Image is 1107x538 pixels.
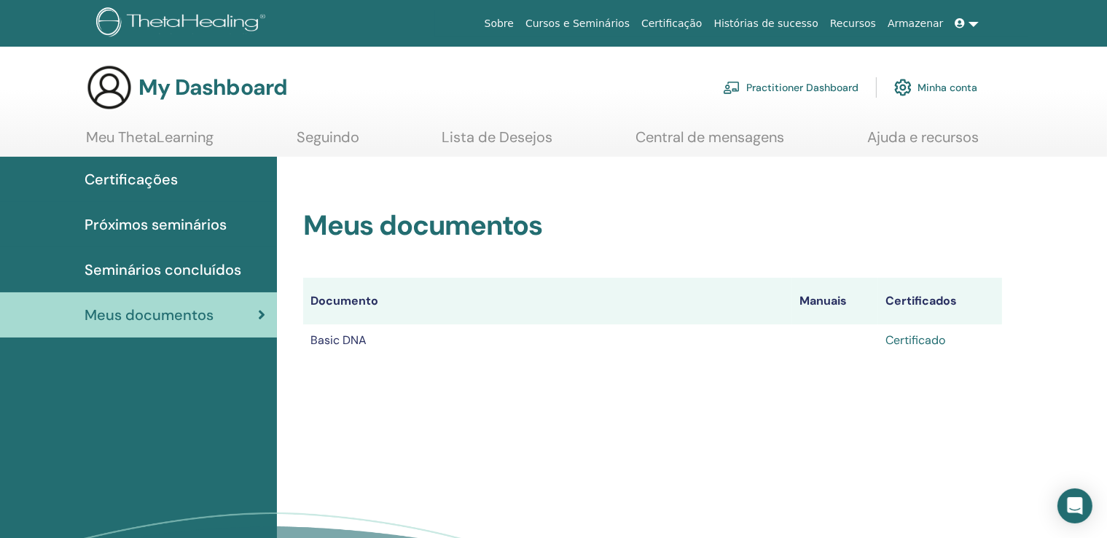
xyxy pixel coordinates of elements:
[824,10,882,37] a: Recursos
[1057,488,1092,523] div: Open Intercom Messenger
[878,278,1002,324] th: Certificados
[723,81,740,94] img: chalkboard-teacher.svg
[885,332,945,348] a: Certificado
[138,74,287,101] h3: My Dashboard
[85,214,227,235] span: Próximos seminários
[86,128,214,157] a: Meu ThetaLearning
[85,304,214,326] span: Meus documentos
[442,128,553,157] a: Lista de Desejos
[882,10,949,37] a: Armazenar
[894,71,977,104] a: Minha conta
[520,10,635,37] a: Cursos e Seminários
[708,10,824,37] a: Histórias de sucesso
[85,259,241,281] span: Seminários concluídos
[792,278,878,324] th: Manuais
[303,324,792,356] td: Basic DNA
[86,64,133,111] img: generic-user-icon.jpg
[96,7,270,40] img: logo.png
[479,10,520,37] a: Sobre
[297,128,359,157] a: Seguindo
[303,209,1002,243] h2: Meus documentos
[85,168,178,190] span: Certificações
[303,278,792,324] th: Documento
[867,128,979,157] a: Ajuda e recursos
[635,10,708,37] a: Certificação
[635,128,784,157] a: Central de mensagens
[894,75,912,100] img: cog.svg
[723,71,858,104] a: Practitioner Dashboard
